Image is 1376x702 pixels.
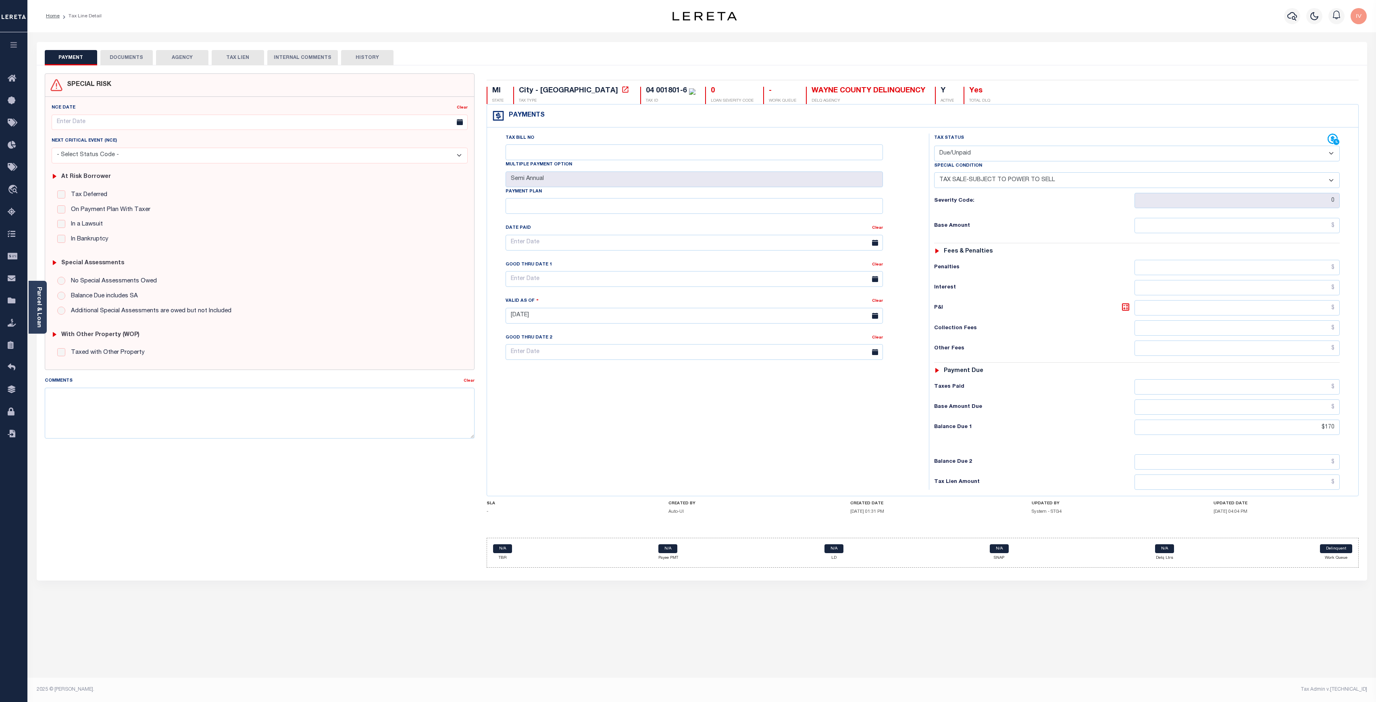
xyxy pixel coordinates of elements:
div: MI [492,87,504,96]
label: Valid as Of [506,297,539,305]
label: Good Thru Date 2 [506,334,552,341]
p: Delq Ltrs [1155,555,1174,561]
div: City - [GEOGRAPHIC_DATA] [519,87,618,94]
img: logo-dark.svg [672,12,737,21]
a: Clear [464,379,475,383]
a: Clear [457,106,468,110]
label: NCE Date [52,104,75,111]
input: $ [1135,280,1340,295]
label: Next Critical Event (NCE) [52,138,117,144]
a: N/A [824,544,843,553]
h5: [DATE] 04:04 PM [1214,509,1359,514]
a: Delinquent [1320,544,1352,553]
label: Tax Status [934,135,964,142]
div: Yes [969,87,990,96]
h6: P&I [934,302,1135,313]
h6: Tax Lien Amount [934,479,1135,485]
h4: SLA [487,501,632,506]
h4: Payments [505,112,545,119]
input: $ [1135,218,1340,233]
label: Comments [45,378,73,384]
h4: CREATED DATE [850,501,996,506]
label: Payment Plan [506,188,542,195]
input: Enter Date [52,115,468,130]
input: Enter Date [506,344,883,360]
p: ACTIVE [941,98,954,104]
label: In a Lawsuit [67,220,103,229]
div: 04 001801-6 [646,87,687,94]
h5: Auto-UI [668,509,814,514]
input: Enter Date [506,271,883,287]
p: Payee PMT [658,555,678,561]
h6: Payment due [944,368,983,374]
label: Tax Deferred [67,190,107,200]
a: Parcel & Loan [36,287,42,328]
label: Date Paid [506,225,531,232]
input: $ [1135,454,1340,470]
label: No Special Assessments Owed [67,277,157,286]
div: - [769,87,796,96]
h4: SPECIAL RISK [63,81,111,89]
h6: Interest [934,284,1135,291]
label: Additional Special Assessments are owed but not Included [67,307,231,316]
p: TOTAL DLQ [969,98,990,104]
h6: Other Fees [934,345,1135,352]
h5: [DATE] 01:31 PM [850,509,996,514]
label: Taxed with Other Property [67,348,145,357]
a: N/A [658,544,677,553]
p: Work Queue [1320,555,1352,561]
div: Y [941,87,954,96]
h5: System - STG4 [1032,509,1177,514]
h6: At Risk Borrower [61,173,111,180]
button: INTERNAL COMMENTS [267,50,338,65]
input: $ [1135,379,1340,395]
label: Special Condition [934,163,982,169]
p: SNAP [990,555,1009,561]
button: HISTORY [341,50,393,65]
button: TAX LIEN [212,50,264,65]
p: LOAN SEVERITY CODE [711,98,754,104]
h6: Severity Code: [934,198,1135,204]
input: $ [1135,320,1340,336]
label: Good Thru Date 1 [506,261,552,268]
input: $ [1135,341,1340,356]
span: - [487,510,488,514]
input: $ [1135,399,1340,415]
button: AGENCY [156,50,208,65]
li: Tax Line Detail [60,13,102,20]
p: TBR [493,555,512,561]
h6: Fees & Penalties [944,248,993,255]
a: Clear [872,226,883,230]
input: $ [1135,420,1340,435]
h4: CREATED BY [668,501,814,506]
h6: Base Amount [934,223,1135,229]
a: Clear [872,336,883,340]
input: $ [1135,474,1340,490]
h6: Penalties [934,264,1135,271]
label: Balance Due includes SA [67,292,138,301]
img: svg+xml;base64,PHN2ZyB4bWxucz0iaHR0cDovL3d3dy53My5vcmcvMjAwMC9zdmciIHBvaW50ZXItZXZlbnRzPSJub25lIi... [1351,8,1367,24]
a: Clear [872,263,883,267]
h6: Taxes Paid [934,384,1135,390]
label: In Bankruptcy [67,235,108,244]
a: N/A [493,544,512,553]
h4: UPDATED BY [1032,501,1177,506]
button: DOCUMENTS [100,50,153,65]
h6: with Other Property (WOP) [61,332,139,338]
p: TAX TYPE [519,98,631,104]
h6: Balance Due 2 [934,459,1135,465]
a: Clear [872,299,883,303]
input: Enter Date [506,235,883,251]
a: N/A [990,544,1009,553]
input: $ [1135,300,1340,315]
p: LD [824,555,843,561]
button: PAYMENT [45,50,97,65]
p: DELQ AGENCY [812,98,925,104]
h4: UPDATED DATE [1214,501,1359,506]
input: Enter Date [506,308,883,324]
a: N/A [1155,544,1174,553]
h6: Base Amount Due [934,404,1135,410]
h6: Balance Due 1 [934,424,1135,430]
input: $ [1135,260,1340,275]
p: TAX ID [646,98,695,104]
